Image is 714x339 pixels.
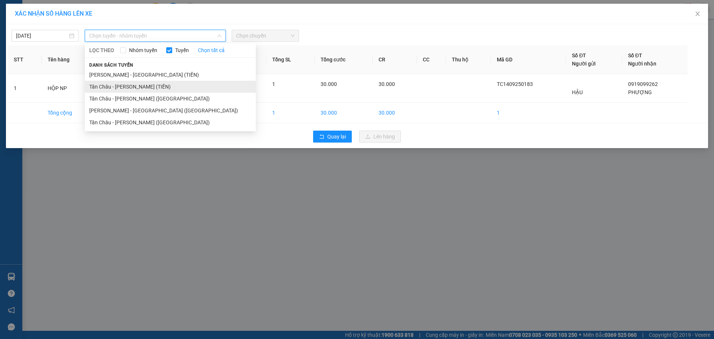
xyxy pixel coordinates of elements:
td: HỘP NP [42,74,99,103]
span: Chọn chuyến [236,30,295,41]
th: Thu hộ [446,45,491,74]
td: Tổng cộng [42,103,99,123]
span: PHƯỢNG [628,89,652,95]
button: rollbackQuay lại [313,131,352,143]
span: Danh sách tuyến [85,62,138,68]
span: rollback [319,134,324,140]
span: LỌC THEO [89,46,114,54]
span: 30.000 [321,81,337,87]
th: Tổng SL [266,45,315,74]
li: Tân Châu - [PERSON_NAME] ([GEOGRAPHIC_DATA]) [85,116,256,128]
span: 0919099262 [628,81,658,87]
span: 1 [272,81,275,87]
span: Số ĐT [572,52,586,58]
span: Người nhận [628,61,656,67]
span: Quay lại [327,132,346,141]
li: [PERSON_NAME] - [GEOGRAPHIC_DATA] (TIỀN) [85,69,256,81]
span: Tuyến [172,46,192,54]
span: Người gửi [572,61,596,67]
span: down [217,33,222,38]
td: 1 [8,74,42,103]
li: Tân Châu - [PERSON_NAME] ([GEOGRAPHIC_DATA]) [85,93,256,105]
th: Tên hàng [42,45,99,74]
span: TC1409250183 [497,81,533,87]
input: 14/09/2025 [16,32,68,40]
button: uploadLên hàng [359,131,401,143]
th: Tổng cước [315,45,372,74]
span: Số ĐT [628,52,642,58]
td: 30.000 [315,103,372,123]
td: 30.000 [373,103,417,123]
span: Chọn tuyến - nhóm tuyến [89,30,221,41]
span: Nhóm tuyến [126,46,160,54]
li: [PERSON_NAME] - [GEOGRAPHIC_DATA] ([GEOGRAPHIC_DATA]) [85,105,256,116]
span: 30.000 [379,81,395,87]
button: Close [687,4,708,25]
td: 1 [491,103,566,123]
span: XÁC NHẬN SỐ HÀNG LÊN XE [15,10,92,17]
th: Mã GD [491,45,566,74]
a: Chọn tất cả [198,46,225,54]
th: STT [8,45,42,74]
span: HẬU [572,89,583,95]
td: 1 [266,103,315,123]
span: close [695,11,701,17]
th: CC [417,45,446,74]
li: Tân Châu - [PERSON_NAME] (TIỀN) [85,81,256,93]
th: CR [373,45,417,74]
